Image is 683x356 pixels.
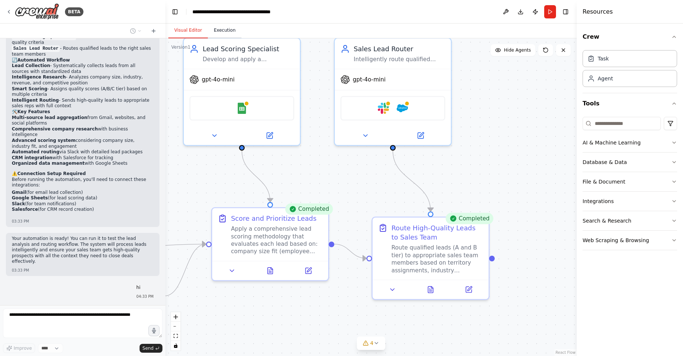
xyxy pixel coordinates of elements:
g: Edge from 01e99d1a-ca50-45a8-adb1-5ebdab0a6b6a to bb0f7a4f-6b52-49f1-ab1a-50b310a7e3f3 [388,151,435,212]
li: from Gmail, websites, and social platforms [12,115,154,126]
li: considering company size, industry fit, and engagement [12,138,154,149]
button: toggle interactivity [171,341,181,350]
button: Integrations [583,192,677,211]
div: React Flow controls [171,312,181,350]
button: Click to speak your automation idea [148,325,159,336]
button: File & Document [583,172,677,191]
strong: Slack [12,201,25,206]
button: fit view [171,331,181,341]
strong: Key Features [17,109,50,114]
strong: Multi-source lead aggregation [12,115,87,120]
li: (for team notifications) [12,201,154,207]
div: CompletedScore and Prioritize LeadsApply a comprehensive lead scoring methodology that evaluates ... [211,207,329,281]
li: - Systematically collects leads from all sources with standardized data [12,63,154,74]
div: Develop and apply a comprehensive lead scoring system that evaluates leads based on company size,... [203,56,294,63]
div: AI & Machine Learning [583,139,641,146]
p: Before running the automation, you'll need to connect these integrations: [12,177,154,188]
g: Edge from 442378de-2993-467b-86da-7948c729bc46 to c63252f1-1ad5-4c48-b236-c0d60dcf73c1 [164,240,206,301]
nav: breadcrumb [192,8,275,15]
button: Tools [583,93,677,114]
div: Version 1 [171,44,191,50]
div: File & Document [583,178,625,185]
button: Send [140,344,162,353]
li: with business intelligence [12,126,154,138]
li: (for email lead collection) [12,190,154,196]
h2: 🛠️ [12,109,154,115]
button: 4 [357,336,385,350]
button: Execution [208,23,241,38]
h2: 🔄 [12,57,154,63]
div: Lead Scoring Specialist [203,44,294,54]
button: Open in side panel [292,265,325,276]
button: Visual Editor [168,23,208,38]
button: Open in side panel [453,284,485,295]
div: BETA [65,7,83,16]
img: Logo [15,3,59,20]
button: Database & Data [583,153,677,172]
strong: Comprehensive company research [12,126,98,132]
div: Score and Prioritize Leads [231,214,317,223]
strong: Connection Setup Required [17,171,86,176]
div: Apply a comprehensive lead scoring methodology that evaluates each lead based on: company size fi... [231,225,323,255]
strong: Gmail [12,190,26,195]
span: Improve [14,345,32,351]
div: 03:33 PM [12,268,154,273]
button: Hide right sidebar [560,7,571,17]
div: 04:33 PM [136,294,154,299]
img: Slack [378,102,389,114]
span: gpt-4o-mini [353,76,385,83]
strong: Google Sheets [12,195,48,200]
strong: Intelligent Routing [12,98,59,103]
button: Open in side panel [243,130,296,142]
div: Intelligently route qualified leads to the most appropriate sales team members based on territory... [354,56,445,63]
strong: Salesforce [12,207,38,212]
button: zoom out [171,322,181,331]
li: - Routes qualified leads to the right sales team members [12,46,154,57]
h2: ⚠️ [12,171,154,177]
button: Start a new chat [148,27,159,35]
div: Route High-Quality Leads to Sales Team [391,223,483,242]
p: Your automation is ready! You can run it to test the lead analysis and routing workflow. The syst... [12,236,154,265]
button: zoom in [171,312,181,322]
strong: CRM integration [12,155,52,160]
div: Sales Lead Router [354,44,445,54]
div: Search & Research [583,217,631,224]
g: Edge from f1dc3ef9-307a-450c-90e9-80aa7b3f85c1 to c63252f1-1ad5-4c48-b236-c0d60dcf73c1 [237,151,275,202]
span: 4 [370,339,374,347]
strong: Intelligence Research [12,74,66,80]
li: with Google Sheets [12,161,154,167]
button: Search & Research [583,211,677,230]
div: Completed [285,203,333,215]
button: View output [411,284,450,295]
button: Open in side panel [394,130,447,142]
button: AI & Machine Learning [583,133,677,152]
div: CompletedRoute High-Quality Leads to Sales TeamRoute qualified leads (A and B tier) to appropriat... [372,217,490,300]
a: React Flow attribution [556,350,576,355]
strong: Organized data management [12,161,85,166]
p: hi [136,285,154,291]
div: 03:33 PM [12,219,154,224]
div: Crew [583,47,677,93]
strong: Smart Scoring [12,86,47,91]
div: Completed [446,213,494,224]
img: Salesforce [397,102,408,114]
li: (for lead scoring data) [12,195,154,201]
button: Web Scraping & Browsing [583,231,677,250]
div: Sales Lead RouterIntelligently route qualified leads to the most appropriate sales team members b... [334,38,452,146]
li: with Salesforce for tracking [12,155,154,161]
strong: Automated routing [12,149,59,154]
div: Database & Data [583,158,627,166]
div: Integrations [583,198,614,205]
h4: Resources [583,7,613,16]
div: Lead Scoring SpecialistDevelop and apply a comprehensive lead scoring system that evaluates leads... [183,38,301,146]
strong: Advanced scoring system [12,138,76,143]
li: - Analyzes company size, industry, revenue, and competitive position [12,74,154,86]
strong: Lead Collection [12,63,50,68]
div: Web Scraping & Browsing [583,237,649,244]
li: via Slack with detailed lead packages [12,149,154,155]
button: View output [250,265,290,276]
div: Route qualified leads (A and B tier) to appropriate sales team members based on territory assignm... [391,244,483,274]
button: Crew [583,27,677,47]
g: Edge from c63252f1-1ad5-4c48-b236-c0d60dcf73c1 to bb0f7a4f-6b52-49f1-ab1a-50b310a7e3f3 [334,240,367,263]
div: Task [598,55,609,62]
